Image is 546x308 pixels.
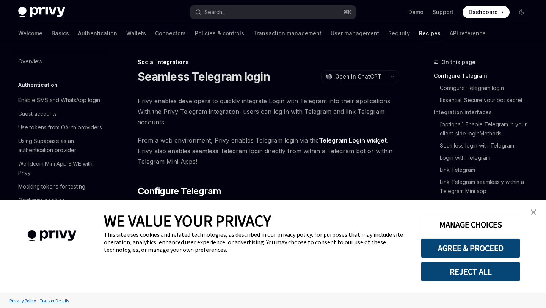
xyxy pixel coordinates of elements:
a: Worldcoin Mini App SIWE with Privy [12,157,109,180]
a: Policies & controls [195,24,244,42]
button: Open in ChatGPT [321,70,386,83]
span: Dashboard [469,8,498,16]
a: Transaction management [253,24,322,42]
a: API reference [450,24,486,42]
a: Configure Telegram login [440,82,534,94]
a: Security [388,24,410,42]
span: Privy enables developers to quickly integrate Login with Telegram into their applications. With t... [138,96,399,127]
a: [optional] Enable Telegram in your client-side loginMethods [440,118,534,140]
div: Worldcoin Mini App SIWE with Privy [18,159,105,178]
div: This site uses cookies and related technologies, as described in our privacy policy, for purposes... [104,231,409,253]
div: Use tokens from OAuth providers [18,123,102,132]
a: Link Telegram seamlessly within a Telegram Mini app [440,176,534,197]
div: Guest accounts [18,109,57,118]
a: Basics [52,24,69,42]
div: Search... [204,8,226,17]
a: Guest accounts [12,107,109,121]
img: company logo [11,219,93,252]
div: Using Supabase as an authentication provider [18,137,105,155]
div: Social integrations [138,58,399,66]
div: Overview [18,57,42,66]
span: WE VALUE YOUR PRIVACY [104,211,271,231]
a: Seamless login with Telegram [440,140,534,152]
a: Connectors [155,24,186,42]
a: Configure Telegram [434,70,534,82]
span: On this page [441,58,475,67]
h1: Seamless Telegram login [138,70,270,83]
a: Welcome [18,24,42,42]
span: From a web environment, Privy enables Telegram login via the . Privy also enables seamless Telegr... [138,135,399,167]
a: Privacy Policy [8,294,38,307]
span: Open in ChatGPT [335,73,381,80]
span: Configure Telegram [138,185,221,197]
a: Configure cookies [12,193,109,207]
h5: Authentication [18,80,58,90]
div: Enable SMS and WhatsApp login [18,96,100,105]
a: Integration interfaces [434,106,534,118]
span: ⌘ K [344,9,351,15]
a: Dashboard [463,6,510,18]
a: Essential: Secure your bot secret [440,94,534,106]
a: Enable SMS and WhatsApp login [12,93,109,107]
a: Login with Telegram [440,152,534,164]
a: Mocking tokens for testing [12,180,109,193]
button: Search...⌘K [190,5,356,19]
button: Toggle dark mode [516,6,528,18]
a: Overview [12,55,109,68]
button: AGREE & PROCEED [421,238,520,258]
a: Telegram Login widget [319,137,387,145]
button: REJECT ALL [421,262,520,281]
a: Link Telegram [440,164,534,176]
div: Mocking tokens for testing [18,182,85,191]
button: MANAGE CHOICES [421,215,520,234]
a: Use tokens from OAuth providers [12,121,109,134]
a: Authentication [78,24,117,42]
a: Tracker Details [38,294,71,307]
a: TelegramAccount type [440,197,534,209]
a: Recipes [419,24,441,42]
a: User management [331,24,379,42]
a: close banner [526,204,541,220]
a: Using Supabase as an authentication provider [12,134,109,157]
a: Wallets [126,24,146,42]
a: Support [433,8,453,16]
img: dark logo [18,7,65,17]
img: close banner [531,209,536,215]
div: Configure cookies [18,196,65,205]
a: Demo [408,8,424,16]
